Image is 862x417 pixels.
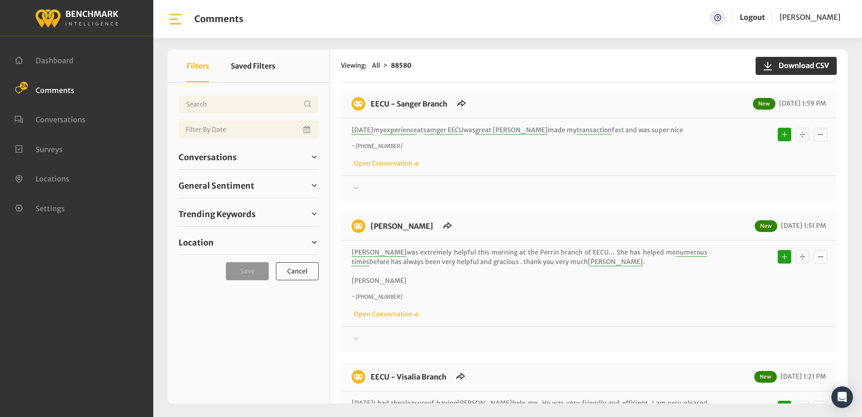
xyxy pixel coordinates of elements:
a: General Sentiment [179,179,319,192]
a: Dashboard [14,55,73,64]
span: Download CSV [773,60,829,71]
span: Locations [36,174,69,183]
button: Open Calendar [302,120,313,139]
input: Date range input field [179,120,319,139]
h6: EECU - Visalia Branch [365,370,452,384]
a: EECU - Visalia Branch [371,372,446,381]
a: Surveys [14,144,63,153]
div: Open Intercom Messenger [831,386,853,408]
span: [PERSON_NAME] [588,258,643,266]
span: Comments [36,85,74,94]
span: [DATE] [352,126,373,134]
a: Comments 24 [14,85,74,94]
span: Settings [36,204,65,213]
a: Trending Keywords [179,207,319,221]
span: 24 [20,82,28,90]
span: Conversations [36,115,86,124]
img: benchmark [35,7,119,29]
img: benchmark [352,97,365,111]
span: transaction [577,126,612,134]
span: Surveys [36,144,63,153]
div: Basic example [775,248,830,266]
span: samger EECU [423,126,463,134]
span: All [372,61,380,69]
a: Open Conversation [352,159,419,167]
h6: EECU - Perrin [365,219,439,233]
span: numerous times [352,248,707,266]
div: Basic example [775,125,830,144]
span: great [PERSON_NAME] [475,126,548,134]
i: ~ [PHONE_NUMBER] [352,143,402,149]
a: [PERSON_NAME] [779,9,840,25]
a: Open Conversation [352,310,419,318]
div: Basic example [775,398,830,417]
p: was extremely helpful this morning at the Perrin branch of EECU… She has helped me before has alw... [352,248,707,286]
button: Filters [187,50,209,82]
a: Logout [740,9,765,25]
a: [PERSON_NAME] [371,222,433,231]
button: Cancel [276,262,319,280]
button: Download CSV [756,57,837,75]
span: [DATE] 1:51 PM [779,222,826,230]
span: New [755,220,777,232]
img: benchmark [352,219,365,233]
span: [DATE] 1:59 PM [777,99,826,107]
img: bar [168,11,183,27]
span: New [754,371,777,383]
span: pleasure [401,399,428,408]
span: [DATE] 1:21 PM [778,372,826,380]
span: [PERSON_NAME] [352,248,407,257]
span: [PERSON_NAME] [779,13,840,22]
span: General Sentiment [179,180,254,192]
span: Trending Keywords [179,208,256,220]
span: experience [383,126,417,134]
span: Viewing: [341,61,367,70]
span: [DATE] [352,399,373,408]
span: New [753,98,775,110]
a: EECU - Sanger Branch [371,99,447,108]
span: [PERSON_NAME] [457,399,512,408]
img: benchmark [352,370,365,384]
a: Locations [14,173,69,182]
input: Username [179,95,319,113]
a: Logout [740,13,765,22]
span: Location [179,236,214,249]
h1: Comments [194,14,243,24]
span: Dashboard [36,56,73,65]
p: my at was made my fast and was super nice [352,125,707,135]
h6: EECU - Sanger Branch [365,97,453,111]
a: Location [179,236,319,249]
a: Conversations [179,150,319,164]
span: Conversations [179,151,237,163]
a: Settings [14,203,65,212]
button: Saved Filters [231,50,275,82]
strong: 88580 [391,61,412,69]
a: Conversations [14,114,86,123]
i: ~ [PHONE_NUMBER] [352,293,402,300]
